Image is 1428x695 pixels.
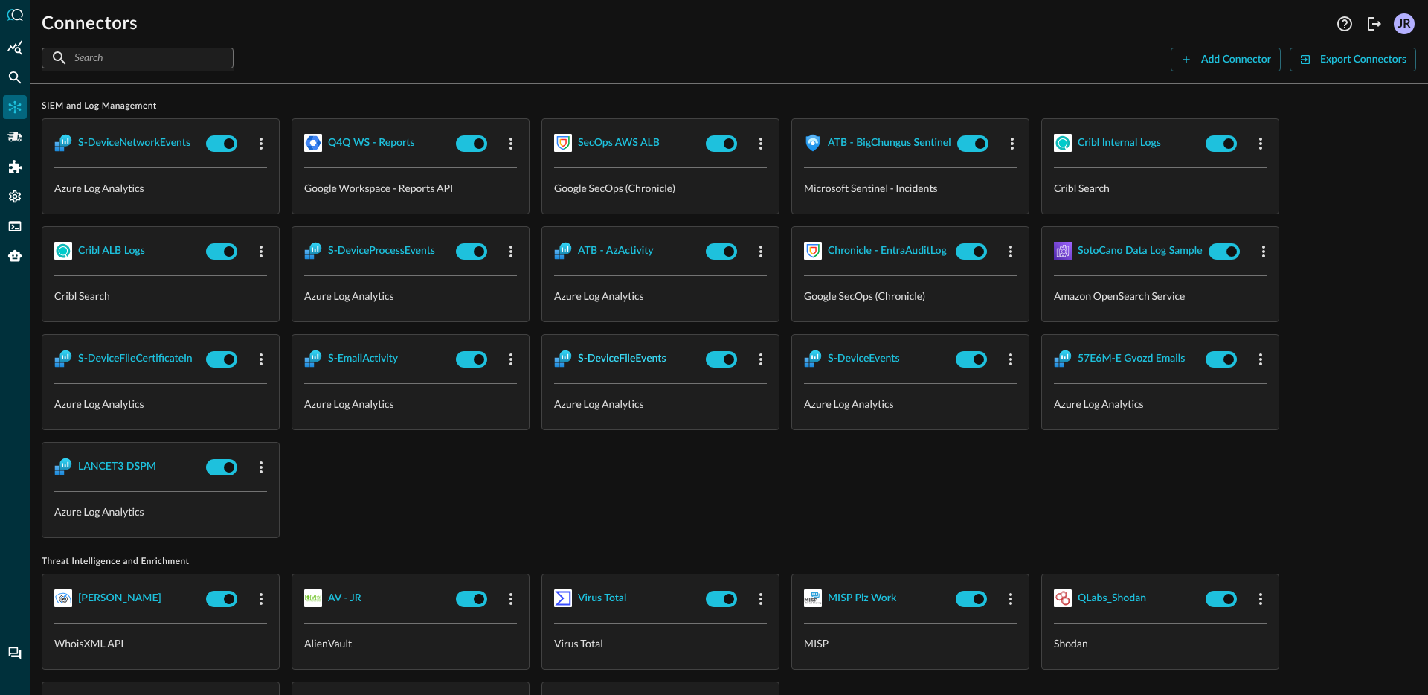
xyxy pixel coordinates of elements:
p: Cribl Search [1054,180,1267,196]
p: Google SecOps (Chronicle) [554,180,767,196]
img: AzureLogAnalytics.svg [554,242,572,260]
p: Azure Log Analytics [54,504,267,519]
p: Azure Log Analytics [54,396,267,411]
span: Threat Intelligence and Enrichment [42,556,1416,568]
p: WhoisXML API [54,635,267,651]
div: Chat [3,641,27,665]
button: LANCET3 DSPM [78,455,156,478]
img: AzureLogAnalytics.svg [304,242,322,260]
div: Query Agent [3,244,27,268]
div: Add Connector [1201,51,1271,69]
div: S-DeviceNetworkEvents [78,134,190,153]
img: AzureLogAnalytics.svg [54,350,72,368]
p: Virus Total [554,635,767,651]
button: QLabs_Shodan [1078,586,1146,610]
button: Cribl Internal Logs [1078,131,1161,155]
p: MISP [804,635,1017,651]
div: S-DeviceEvents [828,350,900,368]
div: Summary Insights [3,36,27,60]
button: Logout [1363,12,1386,36]
button: Q4Q WS - Reports [328,131,414,155]
div: Cribl ALB Logs [78,242,145,260]
img: Shodan.svg [1054,589,1072,607]
div: S-DeviceProcessEvents [328,242,435,260]
p: Azure Log Analytics [804,396,1017,411]
p: Google Workspace - Reports API [304,180,517,196]
button: S-DeviceFileCertificateIn [78,347,193,371]
img: VirusTotal.svg [554,589,572,607]
div: Federated Search [3,65,27,89]
div: JR [1394,13,1415,34]
div: [PERSON_NAME] [78,589,161,608]
img: AzureLogAnalytics.svg [1054,350,1072,368]
img: AzureLogAnalytics.svg [304,350,322,368]
img: GoogleSecOps.svg [554,134,572,152]
p: Azure Log Analytics [54,180,267,196]
div: FSQL [3,214,27,238]
div: MISP Plz Work [828,589,896,608]
button: ATB - BigChungus Sentinel [828,131,951,155]
button: Virus Total [578,586,626,610]
div: Connectors [3,95,27,119]
div: QLabs_Shodan [1078,589,1146,608]
button: MISP Plz Work [828,586,896,610]
p: Microsoft Sentinel - Incidents [804,180,1017,196]
div: Q4Q WS - Reports [328,134,414,153]
img: AzureLogAnalytics.svg [54,134,72,152]
p: Azure Log Analytics [554,288,767,304]
button: SotoCano Data Log Sample [1078,239,1203,263]
img: MicrosoftSentinel.svg [804,134,822,152]
img: CriblSearch.svg [1054,134,1072,152]
p: Azure Log Analytics [554,396,767,411]
p: Shodan [1054,635,1267,651]
span: SIEM and Log Management [42,100,1416,112]
button: AV - JR [328,586,361,610]
button: S-DeviceEvents [828,347,900,371]
div: Addons [4,155,28,179]
div: 57E6M-E Gvozd Emails [1078,350,1185,368]
button: SecOps AWS ALB [578,131,660,155]
img: GoogleSecOps.svg [804,242,822,260]
p: Cribl Search [54,288,267,304]
button: 57E6M-E Gvozd Emails [1078,347,1185,371]
button: S-DeviceFileEvents [578,347,666,371]
input: Search [74,44,199,71]
button: Chronicle - EntraAuditLog [828,239,947,263]
p: Azure Log Analytics [1054,396,1267,411]
img: AzureLogAnalytics.svg [54,458,72,475]
img: AlienVaultOTX.svg [304,589,322,607]
div: ATB - BigChungus Sentinel [828,134,951,153]
div: S-EmailActivity [328,350,398,368]
div: ATB - AzActivity [578,242,654,260]
h1: Connectors [42,12,138,36]
p: AlienVault [304,635,517,651]
img: GoogleWorkspace.svg [304,134,322,152]
p: Google SecOps (Chronicle) [804,288,1017,304]
button: Cribl ALB Logs [78,239,145,263]
button: ATB - AzActivity [578,239,654,263]
div: SotoCano Data Log Sample [1078,242,1203,260]
div: Virus Total [578,589,626,608]
div: Cribl Internal Logs [1078,134,1161,153]
p: Amazon OpenSearch Service [1054,288,1267,304]
div: S-DeviceFileEvents [578,350,666,368]
div: Chronicle - EntraAuditLog [828,242,947,260]
button: Help [1333,12,1357,36]
div: Pipelines [3,125,27,149]
button: Export Connectors [1290,48,1416,71]
div: Export Connectors [1320,51,1406,69]
img: AzureLogAnalytics.svg [554,350,572,368]
div: SecOps AWS ALB [578,134,660,153]
img: AWSOpenSearch.svg [1054,242,1072,260]
button: Add Connector [1171,48,1281,71]
button: S-EmailActivity [328,347,398,371]
div: LANCET3 DSPM [78,458,156,476]
img: AzureLogAnalytics.svg [804,350,822,368]
img: Misp.svg [804,589,822,607]
img: CriblSearch.svg [54,242,72,260]
div: AV - JR [328,589,361,608]
p: Azure Log Analytics [304,288,517,304]
button: [PERSON_NAME] [78,586,161,610]
div: S-DeviceFileCertificateIn [78,350,193,368]
img: Whois.svg [54,589,72,607]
